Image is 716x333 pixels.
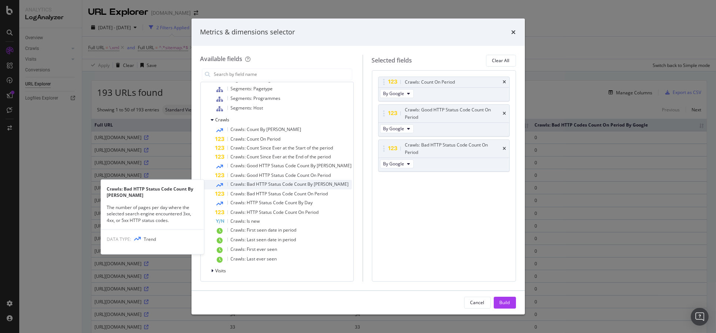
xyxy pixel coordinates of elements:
[231,256,277,262] span: Crawls: Last ever seen
[378,77,510,101] div: Crawls: Count On PeriodtimesBy Google
[231,136,281,142] span: Crawls: Count On Period
[216,268,226,274] span: Visits
[231,85,273,92] span: Segments: Pagetype
[503,111,506,116] div: times
[405,78,455,86] div: Crawls: Count On Period
[503,147,506,151] div: times
[200,27,295,37] div: Metrics & dimensions selector
[231,209,319,215] span: Crawls: HTTP Status Code Count On Period
[691,308,709,326] div: Open Intercom Messenger
[486,55,516,67] button: Clear All
[101,204,204,223] div: The number of pages per day where the selected search engine encountered 3xx, 4xx, or 5xx HTTP st...
[383,125,404,132] span: By Google
[494,297,516,309] button: Build
[380,159,414,168] button: By Google
[216,117,230,123] span: Crawls
[231,172,331,178] span: Crawls: Good HTTP Status Code Count On Period
[383,161,404,167] span: By Google
[383,90,404,97] span: By Google
[492,57,510,64] div: Clear All
[378,139,510,172] div: Crawls: Bad HTTP Status Code Count On PeriodtimesBy Google
[101,186,204,198] div: Crawls: Bad HTTP Status Code Count By [PERSON_NAME]
[231,191,328,197] span: Crawls: Bad HTTP Status Code Count On Period
[405,106,502,121] div: Crawls: Good HTTP Status Code Count On Period
[231,236,296,243] span: Crawls: Last seen date in period
[503,80,506,84] div: times
[231,218,260,224] span: Crawls: Is new
[231,95,281,101] span: Segments: Programmes
[405,141,502,156] div: Crawls: Bad HTTP Status Code Count On Period
[231,126,302,132] span: Crawls: Count By [PERSON_NAME]
[200,55,243,63] div: Available fields
[231,227,297,233] span: Crawls: First seen date in period
[470,299,484,306] div: Cancel
[231,162,352,169] span: Crawls: Good HTTP Status Code Count By [PERSON_NAME]
[231,199,313,206] span: Crawls: HTTP Status Code Count By Day
[192,18,525,314] div: modal
[380,89,414,98] button: By Google
[380,124,414,133] button: By Google
[231,105,263,111] span: Segments: Host
[231,181,349,187] span: Crawls: Bad HTTP Status Code Count By [PERSON_NAME]
[213,69,352,80] input: Search by field name
[231,154,331,160] span: Crawls: Count Since Ever at the End of the period
[378,104,510,137] div: Crawls: Good HTTP Status Code Count On PeriodtimesBy Google
[500,299,510,306] div: Build
[231,246,277,252] span: Crawls: First ever seen
[372,56,412,65] div: Selected fields
[464,297,491,309] button: Cancel
[231,145,333,151] span: Crawls: Count Since Ever at the Start of the period
[512,27,516,37] div: times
